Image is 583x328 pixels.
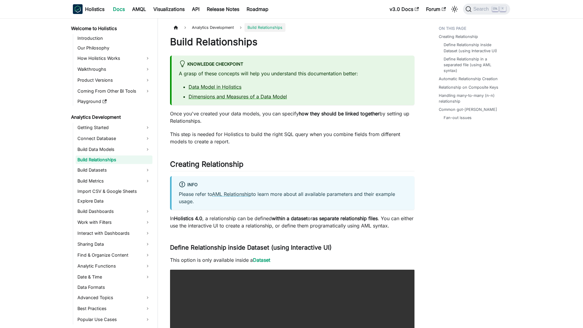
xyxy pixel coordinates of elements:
[272,215,308,221] strong: within a dataset
[76,261,152,271] a: Analytic Functions
[69,24,152,33] a: Welcome to Holistics
[76,207,152,216] a: Build Dashboards
[76,176,152,186] a: Build Metrics
[170,160,414,171] h2: Creating Relationship
[179,190,407,205] p: Please refer to to learn more about all available parameters and their example usage.
[69,113,152,121] a: Analytics Development
[76,64,152,74] a: Walkthroughs
[253,257,270,263] a: Dataset
[244,23,285,32] span: Build Relationships
[500,6,506,12] kbd: K
[76,187,152,196] a: Import CSV & Google Sheets
[444,115,472,121] a: Fan-out issues
[179,70,407,77] p: A grasp of these concepts will help you understand this documentation better:
[472,6,493,12] span: Search
[128,4,150,14] a: AMQL
[76,86,152,96] a: Coming From Other BI Tools
[76,123,152,132] a: Getting Started
[444,56,504,74] a: Define Relationship in a separated file (using AML syntax)
[76,134,152,143] a: Connect Database
[179,181,407,189] div: info
[203,4,243,14] a: Release Notes
[439,76,498,82] a: Automatic Relationship Creation
[76,145,152,154] a: Build Data Models
[189,23,237,32] span: Analytics Development
[170,36,414,48] h1: Build Relationships
[150,4,188,14] a: Visualizations
[299,111,380,117] strong: how they should be linked together
[76,239,152,249] a: Sharing Data
[76,165,152,175] a: Build Datasets
[439,34,478,39] a: Creating Relationship
[170,131,414,145] p: This step is needed for Holistics to build the right SQL query when you combine fields from diffe...
[76,315,152,324] a: Popular Use Cases
[76,53,152,63] a: How Holistics Works
[243,4,272,14] a: Roadmap
[170,244,414,251] h3: Define Relationship inside Dataset (using Interactive UI)
[312,215,378,221] strong: as separate relationship files
[463,4,510,15] button: Search (Ctrl+K)
[76,272,152,282] a: Date & Time
[189,94,287,100] a: Dimensions and Measures of a Data Model
[67,18,158,328] nav: Docs sidebar
[170,256,414,264] p: This option is only available inside a
[439,84,498,90] a: Relationship on Composite Keys
[76,34,152,43] a: Introduction
[179,60,407,68] div: Knowledge Checkpoint
[76,44,152,52] a: Our Philosophy
[444,42,504,53] a: Define Relationship inside Dataset (using Interactive UI)
[439,107,497,112] a: Common got-[PERSON_NAME]
[76,250,152,260] a: Find & Organize Content
[422,4,449,14] a: Forum
[76,217,152,227] a: Work with Filters
[76,304,152,313] a: Best Practices
[73,4,83,14] img: Holistics
[170,23,414,32] nav: Breadcrumbs
[189,84,241,90] a: Data Model in Holistics
[170,110,414,125] p: Once you've created your data models, you can specify by setting up Relationships.
[439,93,506,104] a: Handling many-to-many (n-n) relationship
[76,155,152,164] a: Build Relationships
[76,97,152,106] a: Playground
[450,4,459,14] button: Switch between dark and light mode (currently light mode)
[76,293,152,302] a: Advanced Topics
[76,75,152,85] a: Product Versions
[73,4,104,14] a: HolisticsHolistics
[170,215,414,229] p: In , a relationship can be defined or . You can either use the interactive UI to create a relatio...
[76,228,152,238] a: Interact with Dashboards
[212,191,251,197] a: AML Relationship
[174,215,202,221] strong: Holistics 4.0
[85,5,104,13] b: Holistics
[109,4,128,14] a: Docs
[386,4,422,14] a: v3.0 Docs
[76,197,152,205] a: Explore Data
[188,4,203,14] a: API
[170,23,182,32] a: Home page
[76,283,152,292] a: Data Formats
